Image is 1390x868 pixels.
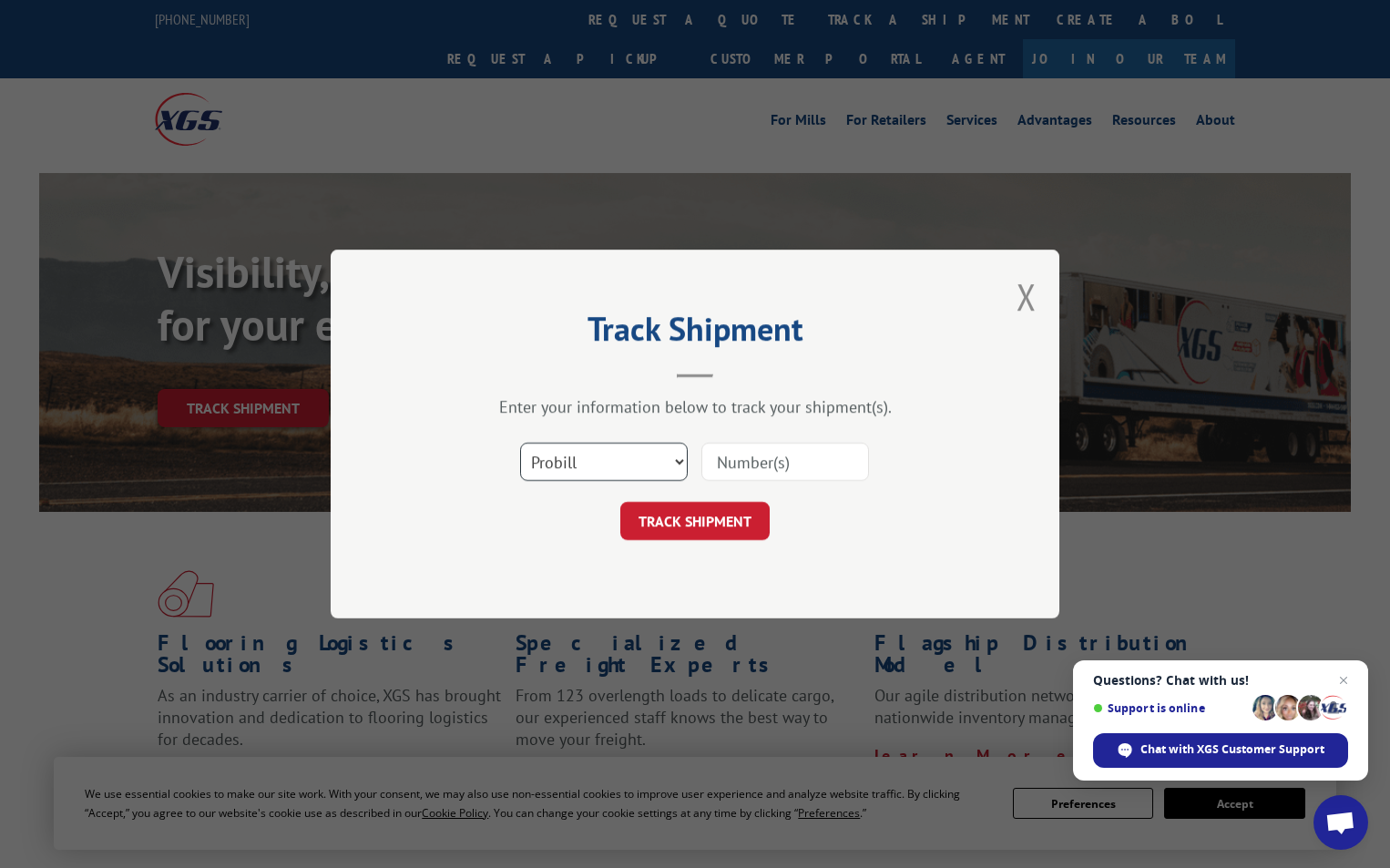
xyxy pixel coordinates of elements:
button: TRACK SHIPMENT [620,502,770,540]
a: Open chat [1313,795,1368,850]
span: Support is online [1093,701,1246,715]
h2: Track Shipment [422,316,968,351]
div: Enter your information below to track your shipment(s). [422,396,968,417]
button: Close modal [1017,272,1037,321]
input: Number(s) [701,443,869,481]
span: Chat with XGS Customer Support [1140,741,1324,758]
span: Chat with XGS Customer Support [1093,733,1348,768]
span: Questions? Chat with us! [1093,673,1348,688]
